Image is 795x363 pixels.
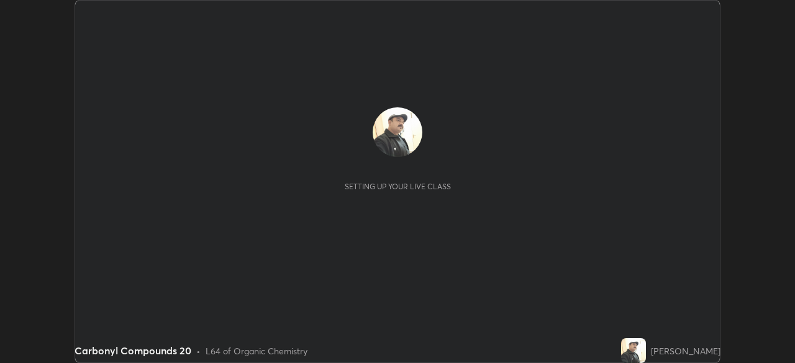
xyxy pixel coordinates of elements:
div: Setting up your live class [345,182,451,191]
img: 8789f57d21a94de8b089b2eaa565dc50.jpg [373,107,422,157]
div: • [196,344,201,357]
div: L64 of Organic Chemistry [206,344,307,357]
div: [PERSON_NAME] [651,344,720,357]
img: 8789f57d21a94de8b089b2eaa565dc50.jpg [621,338,646,363]
div: Carbonyl Compounds 20 [75,343,191,358]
